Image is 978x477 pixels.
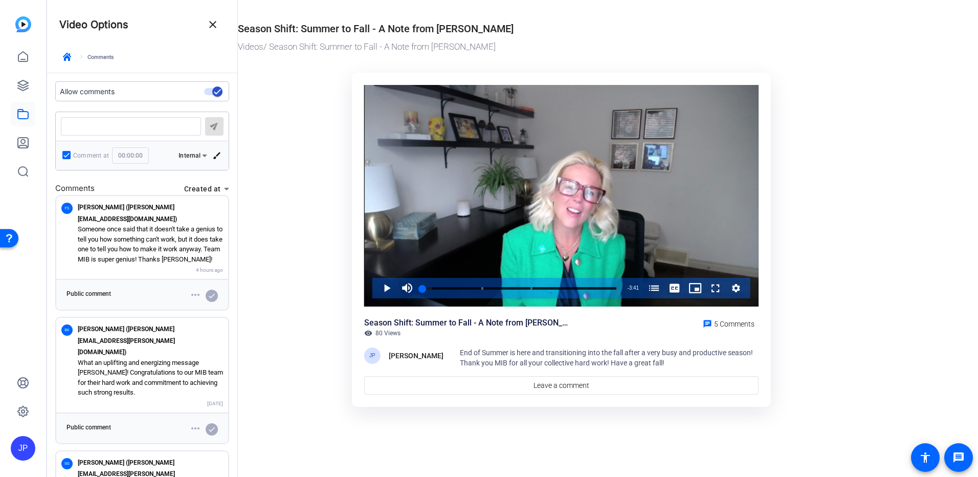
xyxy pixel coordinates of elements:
div: JP [364,348,381,364]
div: Video Player [364,85,759,307]
button: Fullscreen [705,278,726,298]
span: 3:41 [629,285,639,291]
img: blue-gradient.svg [15,16,31,32]
p: Someone once said that it doesn't take a genius to tell you how something can't work, but it does... [78,224,223,264]
span: Created at [184,185,220,193]
h4: Comments [55,183,95,194]
div: [PERSON_NAME] [389,350,443,362]
div: FS [61,203,73,214]
span: [PERSON_NAME] ([PERSON_NAME][EMAIL_ADDRESS][PERSON_NAME][DOMAIN_NAME]) [78,326,175,356]
mat-icon: check [208,292,216,300]
span: 4 hours ago [196,266,223,274]
span: - [627,285,629,291]
mat-icon: more_horiz [189,422,202,435]
mat-icon: brush [212,151,221,160]
mat-icon: check [208,425,216,433]
button: Mute [397,278,417,298]
div: / Season Shift: Summer to Fall - A Note from [PERSON_NAME] [238,40,880,54]
span: [PERSON_NAME] ([PERSON_NAME][EMAIL_ADDRESS][DOMAIN_NAME]) [78,204,177,223]
span: Public comment [66,290,111,297]
button: Play [376,278,397,298]
div: Season Shift: Summer to Fall - A Note from [PERSON_NAME] [238,21,514,36]
a: Leave a comment [364,376,759,395]
div: Season Shift: Summer to Fall - A Note from [PERSON_NAME] [364,317,569,329]
button: Picture-in-Picture [685,278,705,298]
span: 80 Views [375,329,401,337]
mat-icon: more_horiz [189,289,202,301]
mat-icon: accessibility [919,451,931,464]
mat-icon: message [952,451,965,464]
mat-icon: close [207,18,219,31]
span: End of Summer is here and transitioning into the fall after a very busy and productive season! Th... [460,349,753,367]
span: [DATE] [207,400,223,407]
span: 5 Comments [714,320,754,328]
a: 5 Comments [699,317,759,329]
button: Captions [664,278,685,298]
p: What an uplifting and energizing message [PERSON_NAME]! Congratulations to our MIB team for their... [78,358,223,398]
label: Comment at [73,150,109,161]
div: JP [11,436,35,461]
div: Progress Bar [423,287,617,290]
mat-icon: visibility [364,329,372,337]
span: Public comment [66,424,111,431]
mat-icon: chat [703,319,712,329]
h4: Video Options [59,18,128,31]
button: Chapters [644,278,664,298]
span: Allow comments [60,86,115,97]
div: SG [61,458,73,469]
div: BK [61,324,73,336]
a: Videos [238,41,263,52]
span: Internal [179,152,201,159]
span: Leave a comment [534,380,589,391]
